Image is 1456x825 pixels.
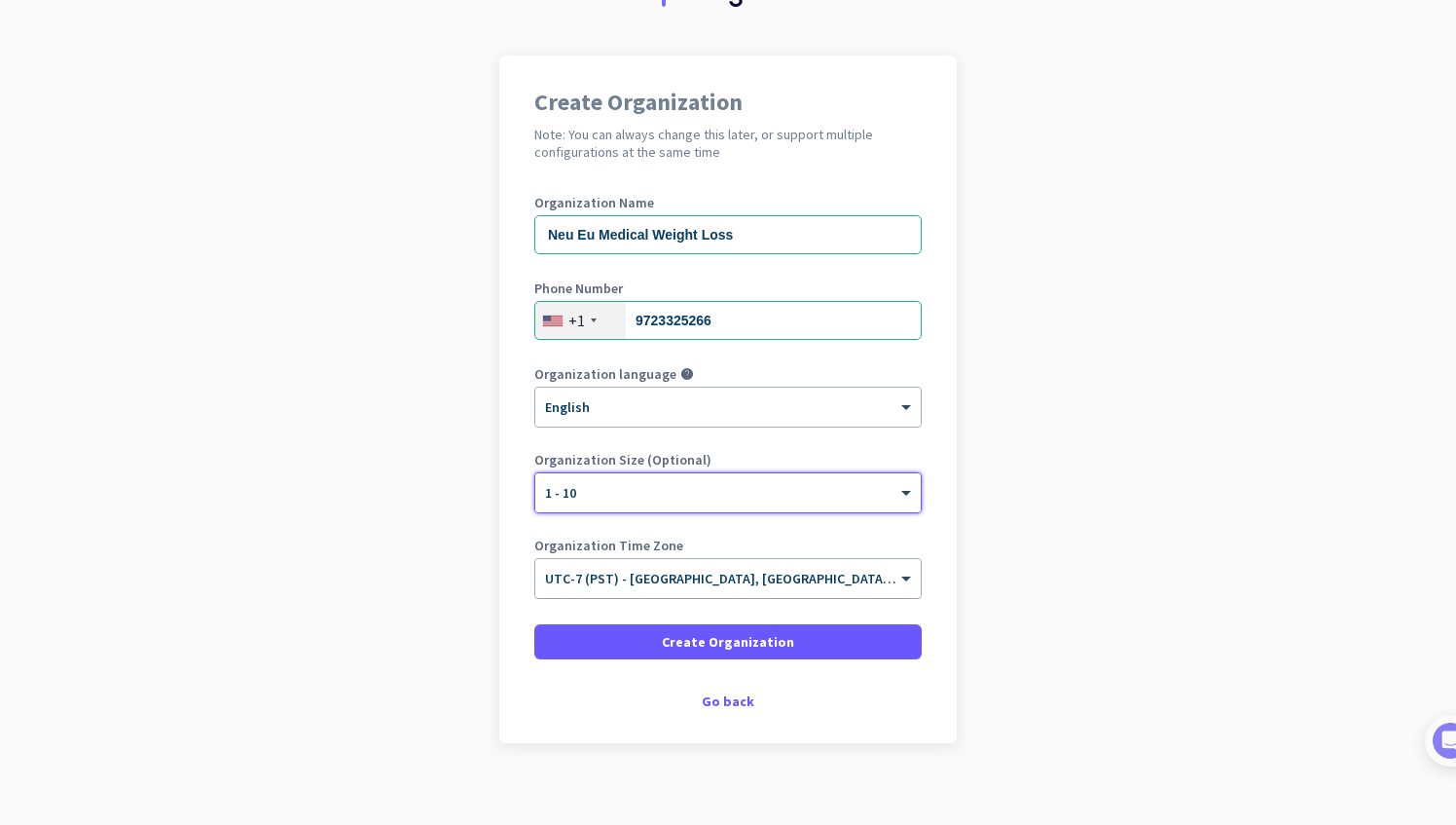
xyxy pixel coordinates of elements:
[534,301,922,340] input: 201-555-0123
[534,539,922,552] label: Organization Time Zone
[534,453,922,467] label: Organization Size (Optional)
[534,215,922,254] input: What is the name of your organization?
[534,196,922,209] label: Organization Name
[680,367,694,381] i: help
[534,91,922,114] h1: Create Organization
[534,281,922,295] label: Phone Number
[534,126,922,161] h2: Note: You can always change this later, or support multiple configurations at the same time
[534,367,676,381] label: Organization language
[534,624,922,659] button: Create Organization
[534,694,922,708] div: Go back
[662,632,794,652] span: Create Organization
[568,311,585,330] div: +1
